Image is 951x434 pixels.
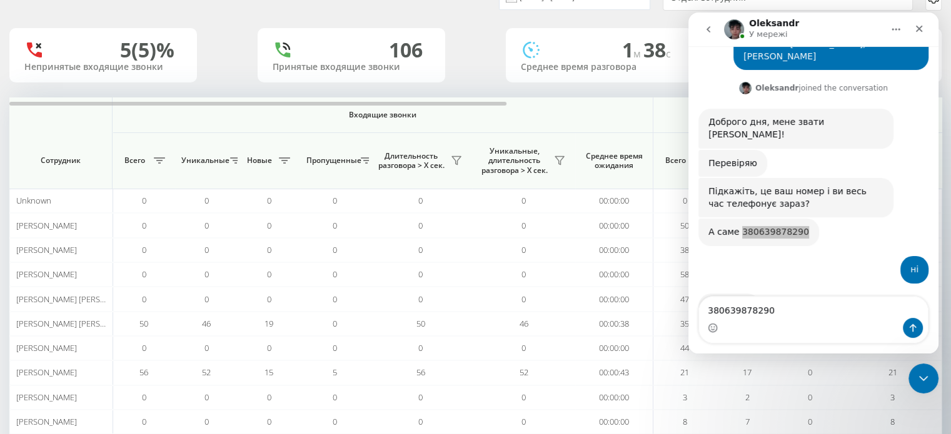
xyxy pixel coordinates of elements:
td: 00:00:00 [575,262,653,287]
span: 50 [416,318,425,329]
span: 0 [142,392,146,403]
span: Всего [119,155,150,165]
td: 00:00:00 [575,336,653,360]
span: 0 [204,416,209,427]
span: 0 [267,342,271,353]
span: [PERSON_NAME] [16,416,77,427]
td: 00:00:00 [575,385,653,410]
span: 2 [745,392,750,403]
span: 0 [142,342,146,353]
span: 0 [521,220,526,231]
td: 00:00:38 [575,312,653,336]
span: [PERSON_NAME] [16,269,77,280]
span: Длительность разговора > Х сек. [375,151,447,170]
span: Новые [244,155,275,165]
span: 0 [267,416,271,427]
span: 19 [264,318,273,329]
span: c [666,47,671,61]
span: 0 [204,392,209,403]
span: 0 [333,392,337,403]
span: [PERSON_NAME] [16,367,77,378]
span: Сотрудник [20,155,101,165]
span: 17 [743,367,752,378]
span: 0 [267,293,271,305]
span: 0 [418,342,423,353]
span: [PERSON_NAME] [PERSON_NAME] [16,318,139,329]
span: Среднее время ожидания [585,151,643,170]
span: 0 [808,416,812,427]
div: 106 [389,38,423,62]
span: 0 [418,195,423,206]
span: 38 [680,244,689,255]
span: 0 [204,244,209,255]
td: 00:00:00 [575,189,653,213]
span: 0 [521,392,526,403]
span: 47 [680,293,689,305]
span: 0 [267,392,271,403]
span: Уникальные, длительность разговора > Х сек. [478,146,550,175]
div: Принятые входящие звонки [273,62,430,72]
span: 0 [267,269,271,280]
span: [PERSON_NAME] [16,392,77,403]
span: 8 [683,416,687,427]
span: 58 [680,269,689,280]
td: 00:00:00 [575,410,653,434]
span: 0 [521,416,526,427]
span: 50 [680,220,689,231]
span: 0 [333,293,337,305]
span: 38 [643,36,671,63]
span: Unknown [16,195,51,206]
span: 0 [267,195,271,206]
span: 0 [204,195,209,206]
span: Входящие звонки [145,110,620,120]
span: 8 [890,416,895,427]
span: 0 [204,293,209,305]
span: 46 [520,318,528,329]
div: Непринятые входящие звонки [24,62,182,72]
span: 0 [142,244,146,255]
span: 0 [683,195,687,206]
span: 0 [418,269,423,280]
span: 15 [264,367,273,378]
span: 3 [890,392,895,403]
td: 00:00:00 [575,213,653,237]
span: 3 [683,392,687,403]
span: 0 [333,416,337,427]
span: 46 [202,318,211,329]
div: Среднее время разговора [521,62,678,72]
span: 44 [680,342,689,353]
span: 0 [267,244,271,255]
span: 0 [142,269,146,280]
span: 0 [521,269,526,280]
span: 0 [418,220,423,231]
span: 35 [680,318,689,329]
span: 0 [418,244,423,255]
span: 0 [142,195,146,206]
span: 0 [142,416,146,427]
span: 0 [142,220,146,231]
td: 00:00:00 [575,287,653,311]
span: [PERSON_NAME] [16,220,77,231]
span: 56 [139,367,148,378]
span: 56 [416,367,425,378]
span: [PERSON_NAME] [16,342,77,353]
span: 0 [521,244,526,255]
span: 0 [418,416,423,427]
span: 0 [808,392,812,403]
